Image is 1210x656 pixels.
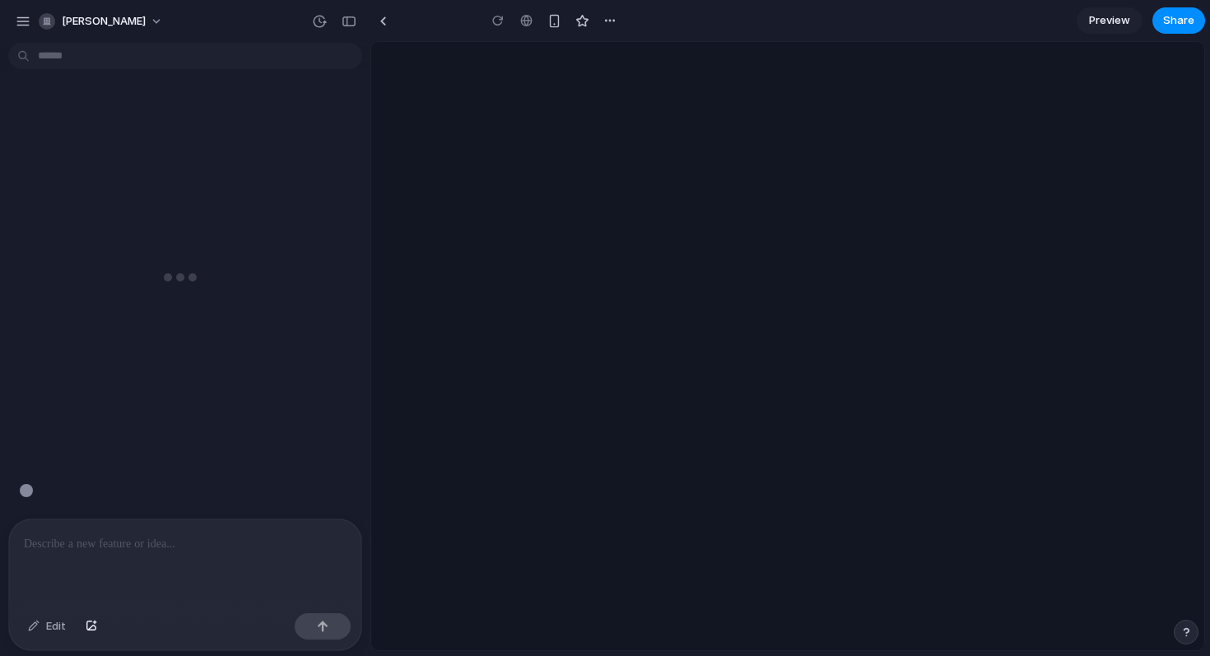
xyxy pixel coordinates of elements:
[1152,7,1205,34] button: Share
[32,8,171,35] button: [PERSON_NAME]
[62,13,146,30] span: [PERSON_NAME]
[1089,12,1130,29] span: Preview
[1163,12,1194,29] span: Share
[1077,7,1143,34] a: Preview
